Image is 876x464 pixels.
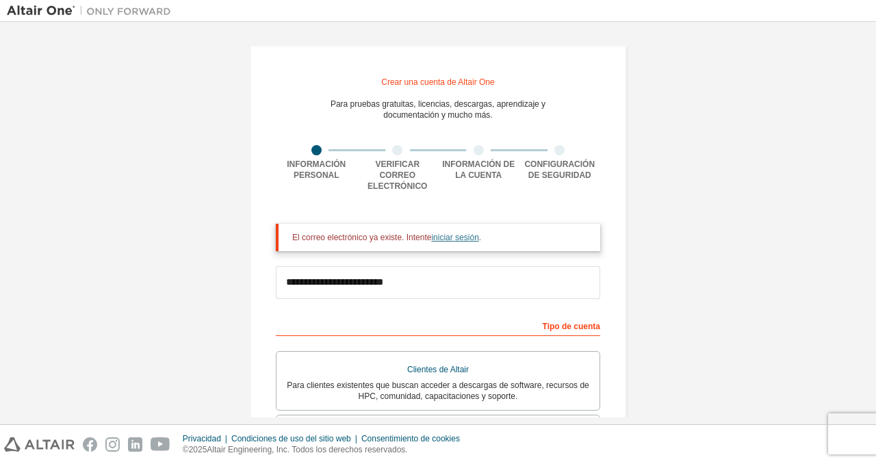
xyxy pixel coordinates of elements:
font: Información personal [287,159,346,180]
img: Altair Uno [7,4,178,18]
font: Para pruebas gratuitas, licencias, descargas, aprendizaje y [331,99,545,109]
font: documentación y mucho más. [383,110,492,120]
font: Información de la cuenta [442,159,515,180]
font: Condiciones de uso del sitio web [231,434,351,443]
font: Consentimiento de cookies [361,434,460,443]
font: Configuración de seguridad [524,159,595,180]
a: iniciar sesión [431,233,478,242]
img: youtube.svg [151,437,170,452]
font: Crear una cuenta de Altair One [381,77,494,87]
font: Clientes de Altair [407,365,469,374]
font: Altair Engineering, Inc. Todos los derechos reservados. [207,445,407,454]
img: altair_logo.svg [4,437,75,452]
font: Para clientes existentes que buscan acceder a descargas de software, recursos de HPC, comunidad, ... [287,381,589,401]
font: 2025 [189,445,207,454]
font: . [479,233,481,242]
img: facebook.svg [83,437,97,452]
font: Privacidad [183,434,221,443]
font: El correo electrónico ya existe. Intente [292,233,431,242]
img: linkedin.svg [128,437,142,452]
font: Verificar correo electrónico [368,159,427,191]
img: instagram.svg [105,437,120,452]
font: © [183,445,189,454]
font: Tipo de cuenta [543,322,600,331]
